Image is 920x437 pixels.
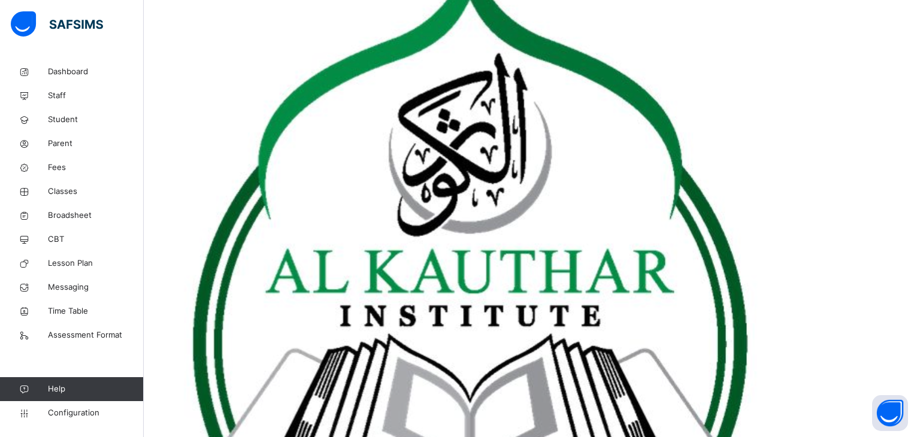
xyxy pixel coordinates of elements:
span: Messaging [48,281,144,293]
span: Time Table [48,305,144,317]
span: Assessment Format [48,329,144,341]
button: Open asap [872,395,908,431]
span: Help [48,383,143,395]
span: Dashboard [48,66,144,78]
span: Fees [48,162,144,174]
span: Classes [48,186,144,198]
span: Parent [48,138,144,150]
img: safsims [11,11,103,37]
span: Staff [48,90,144,102]
span: Student [48,114,144,126]
span: Broadsheet [48,210,144,221]
span: Configuration [48,407,143,419]
span: Lesson Plan [48,257,144,269]
span: CBT [48,233,144,245]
